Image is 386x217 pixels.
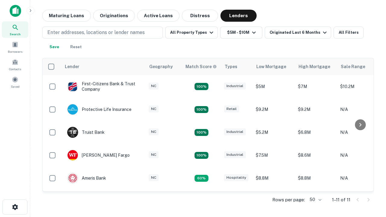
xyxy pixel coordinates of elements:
[332,196,350,203] p: 1–11 of 11
[195,129,208,136] div: Matching Properties: 3, hasApolloMatch: undefined
[185,63,216,70] h6: Match Score
[220,10,257,22] button: Lenders
[221,58,253,75] th: Types
[224,105,239,112] div: Retail
[272,196,305,203] p: Rows per page:
[256,63,286,70] div: Low Mortgage
[253,190,295,212] td: $9.2M
[225,63,237,70] div: Types
[224,128,246,135] div: Industrial
[253,144,295,167] td: $7.5M
[67,127,105,138] div: Truist Bank
[149,105,159,112] div: NC
[149,128,159,135] div: NC
[10,32,21,36] span: Search
[299,63,330,70] div: High Mortgage
[68,173,78,183] img: picture
[253,167,295,190] td: $8.8M
[2,39,28,55] a: Borrowers
[2,74,28,90] a: Saved
[195,152,208,159] div: Matching Properties: 2, hasApolloMatch: undefined
[307,195,322,204] div: 50
[195,83,208,90] div: Matching Properties: 2, hasApolloMatch: undefined
[295,190,337,212] td: $9.2M
[70,129,76,136] p: T B
[149,83,159,90] div: NC
[67,150,130,161] div: [PERSON_NAME] Fargo
[2,56,28,73] a: Contacts
[149,151,159,158] div: NC
[68,150,78,160] img: picture
[137,10,179,22] button: Active Loans
[11,84,20,89] span: Saved
[253,98,295,121] td: $9.2M
[67,81,140,92] div: First-citizens Bank & Trust Company
[66,41,86,53] button: Reset
[67,104,131,115] div: Protective Life Insurance
[68,81,78,92] img: picture
[195,175,208,182] div: Matching Properties: 1, hasApolloMatch: undefined
[341,63,365,70] div: Sale Range
[182,10,218,22] button: Distress
[149,63,173,70] div: Geography
[149,174,159,181] div: NC
[220,27,262,39] button: $5M - $10M
[185,63,217,70] div: Capitalize uses an advanced AI algorithm to match your search with the best lender. The match sco...
[265,27,331,39] button: Originated Last 6 Months
[42,10,91,22] button: Maturing Loans
[61,58,146,75] th: Lender
[10,5,21,17] img: capitalize-icon.png
[9,67,21,71] span: Contacts
[68,104,78,115] img: picture
[42,27,163,39] button: Enter addresses, locations or lender names
[253,75,295,98] td: $5M
[295,98,337,121] td: $9.2M
[224,151,246,158] div: Industrial
[253,121,295,144] td: $5.2M
[67,173,106,184] div: Ameris Bank
[8,49,22,54] span: Borrowers
[195,106,208,113] div: Matching Properties: 2, hasApolloMatch: undefined
[334,27,364,39] button: All Filters
[146,58,182,75] th: Geography
[93,10,135,22] button: Originations
[224,174,248,181] div: Hospitality
[2,21,28,38] a: Search
[295,121,337,144] td: $6.8M
[295,167,337,190] td: $8.8M
[182,58,221,75] th: Capitalize uses an advanced AI algorithm to match your search with the best lender. The match sco...
[65,63,79,70] div: Lender
[295,144,337,167] td: $8.6M
[295,58,337,75] th: High Mortgage
[356,149,386,178] iframe: Chat Widget
[253,58,295,75] th: Low Mortgage
[47,29,145,36] p: Enter addresses, locations or lender names
[295,75,337,98] td: $7M
[270,29,328,36] div: Originated Last 6 Months
[165,27,218,39] button: All Property Types
[45,41,64,53] button: Save your search to get updates of matches that match your search criteria.
[224,83,246,90] div: Industrial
